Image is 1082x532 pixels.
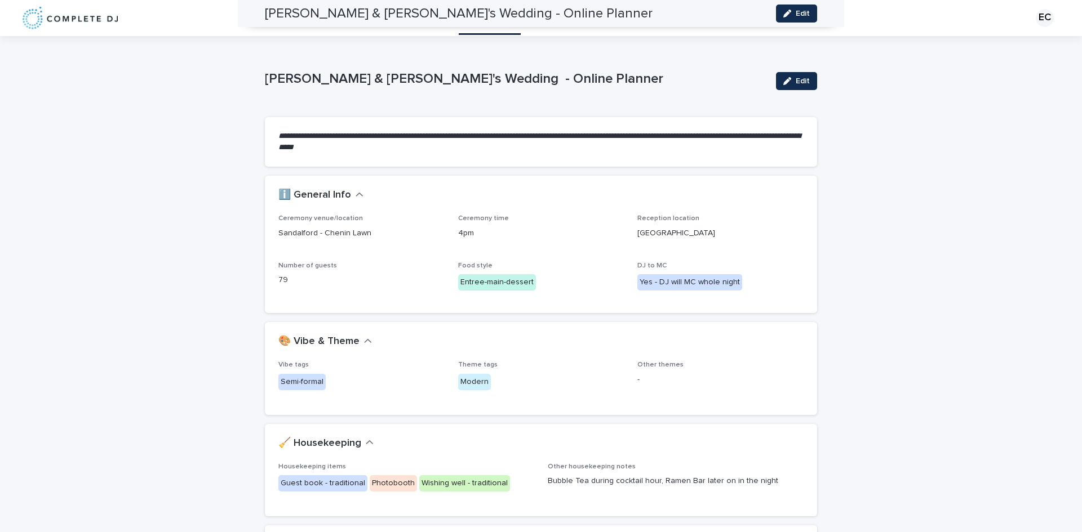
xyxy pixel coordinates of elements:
[776,72,817,90] button: Edit
[548,463,636,470] span: Other housekeeping notes
[278,361,309,368] span: Vibe tags
[278,336,360,348] h2: 🎨 Vibe & Theme
[370,475,417,491] div: Photobooth
[796,77,810,85] span: Edit
[637,227,804,239] p: [GEOGRAPHIC_DATA]
[637,262,667,269] span: DJ to MC
[278,227,445,239] p: Sandalford - Chenin Lawn
[458,374,491,390] div: Modern
[278,262,337,269] span: Number of guests
[278,437,361,450] h2: 🧹 Housekeeping
[637,361,684,368] span: Other themes
[278,189,363,202] button: ℹ️ General Info
[278,463,346,470] span: Housekeeping items
[278,336,372,348] button: 🎨 Vibe & Theme
[458,274,536,290] div: Entree-main-dessert
[458,215,509,222] span: Ceremony time
[637,374,804,386] p: -
[458,361,498,368] span: Theme tags
[278,215,363,222] span: Ceremony venue/location
[278,189,351,202] h2: ℹ️ General Info
[278,437,374,450] button: 🧹 Housekeeping
[278,475,367,491] div: Guest book - traditional
[278,274,445,286] p: 79
[458,262,493,269] span: Food style
[637,274,742,290] div: Yes - DJ will MC whole night
[548,475,804,487] p: Bubble Tea during cocktail hour, Ramen Bar later on in the night
[637,215,699,222] span: Reception location
[278,374,326,390] div: Semi-formal
[265,71,767,87] p: [PERSON_NAME] & [PERSON_NAME]'s Wedding - Online Planner
[458,227,624,239] p: 4pm
[419,475,510,491] div: Wishing well - traditional
[23,7,118,29] img: 8nP3zCmvR2aWrOmylPw8
[1036,9,1054,27] div: EC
